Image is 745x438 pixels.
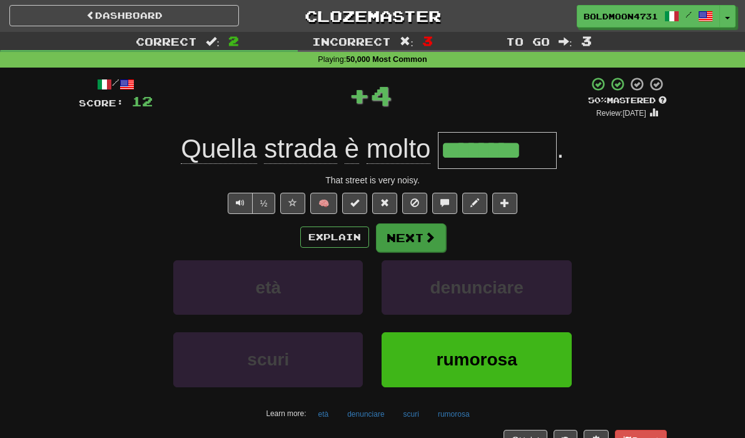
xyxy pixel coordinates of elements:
button: Edit sentence (alt+d) [462,193,487,214]
div: / [79,76,153,92]
button: ½ [252,193,276,214]
button: 🧠 [310,193,337,214]
span: Score: [79,98,124,108]
a: Clozemaster [258,5,487,27]
span: 3 [422,33,433,48]
button: Play sentence audio (ctl+space) [228,193,253,214]
button: scuri [397,405,426,424]
button: rumorosa [382,332,571,387]
span: To go [506,35,550,48]
button: Explain [300,227,369,248]
button: scuri [173,332,363,387]
span: 3 [581,33,592,48]
span: : [206,36,220,47]
span: rumorosa [437,350,517,369]
button: Next [376,223,446,252]
button: denunciare [340,405,391,424]
span: Quella [181,134,256,164]
button: Ignore sentence (alt+i) [402,193,427,214]
span: 4 [370,79,392,111]
span: età [256,278,281,297]
div: Mastered [588,95,667,106]
span: denunciare [430,278,523,297]
button: età [312,405,336,424]
span: è [345,134,359,164]
small: Learn more: [266,409,306,418]
span: . [557,134,564,163]
span: : [559,36,572,47]
span: Correct [136,35,197,48]
button: Set this sentence to 100% Mastered (alt+m) [342,193,367,214]
span: 2 [228,33,239,48]
strong: 50,000 Most Common [346,55,427,64]
span: Incorrect [312,35,391,48]
a: Dashboard [9,5,239,26]
span: scuri [247,350,289,369]
button: età [173,260,363,315]
button: Discuss sentence (alt+u) [432,193,457,214]
span: strada [264,134,337,164]
button: denunciare [382,260,571,315]
span: + [348,76,370,114]
span: 50 % [588,95,607,105]
span: molto [367,134,431,164]
span: BoldMoon4731 [584,11,658,22]
button: Add to collection (alt+a) [492,193,517,214]
span: 12 [131,93,153,109]
a: BoldMoon4731 / [577,5,720,28]
span: / [686,10,692,19]
small: Review: [DATE] [596,109,646,118]
button: rumorosa [431,405,477,424]
button: Reset to 0% Mastered (alt+r) [372,193,397,214]
div: Text-to-speech controls [225,193,276,214]
div: That street is very noisy. [79,174,667,186]
button: Favorite sentence (alt+f) [280,193,305,214]
span: : [400,36,413,47]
